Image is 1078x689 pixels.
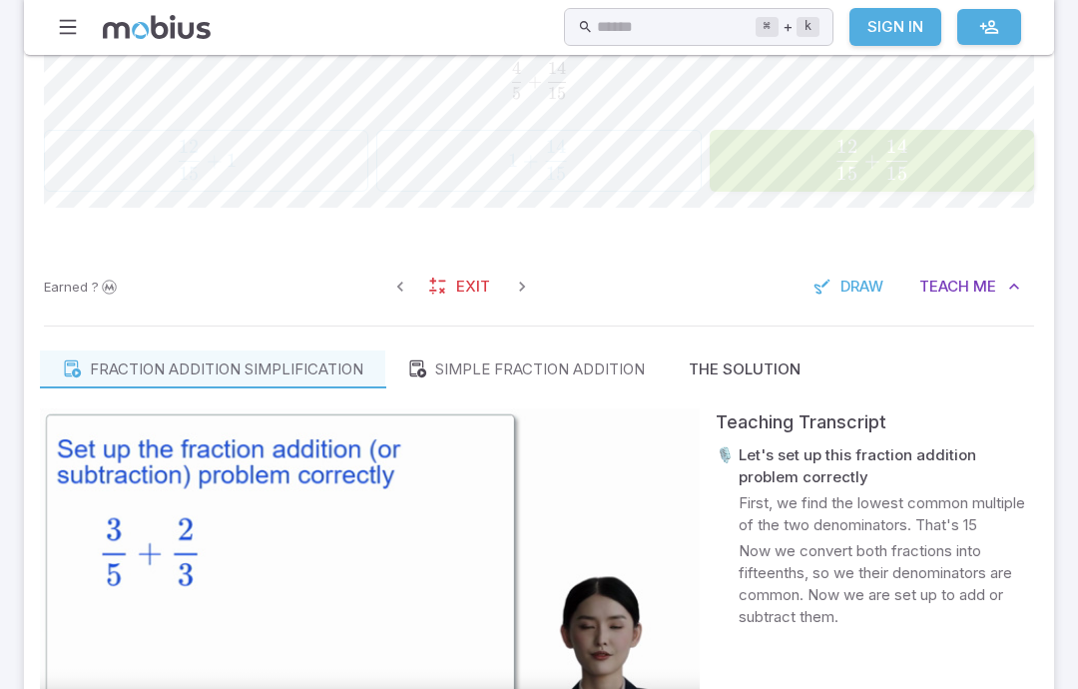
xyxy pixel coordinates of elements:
[739,540,1038,628] p: Now we convert both fractions into fifteenths, so we their denominators are common. Now we are se...
[803,268,897,306] button: Draw
[418,268,504,306] a: Exit
[90,358,363,380] p: Fraction addition simplification
[836,162,857,186] span: 15
[756,17,779,37] kbd: ⌘
[886,135,907,159] span: 14
[44,277,88,297] span: Earned
[739,444,1038,488] p: Let's set up this fraction addition problem correctly
[907,140,909,167] span: ​
[905,268,1034,306] button: TeachMe
[504,269,540,305] span: Next Question
[756,15,819,39] div: +
[864,148,879,172] span: +
[840,276,883,298] span: Draw
[716,444,735,488] p: 🎙️
[836,135,857,159] span: 12
[566,63,568,87] span: ​
[512,83,521,104] span: 5
[548,58,566,79] span: 14
[716,408,1038,436] div: Teaching Transcript
[857,140,859,167] span: ​
[797,17,819,37] kbd: k
[521,63,523,87] span: ​
[435,358,645,380] p: Simple fraction addition
[528,71,542,92] span: +
[849,8,941,46] a: Sign In
[973,276,996,298] span: Me
[886,162,907,186] span: 15
[512,58,521,79] span: 4
[919,276,969,298] span: Teach
[739,492,1038,536] p: First, we find the lowest common multiple of the two denominators. That's 15
[92,277,99,297] span: ?
[548,83,566,104] span: 15
[456,276,490,298] span: Exit
[44,277,120,297] p: Sign In to earn Mobius dollars
[667,350,822,388] button: The Solution
[382,269,418,305] span: Previous Question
